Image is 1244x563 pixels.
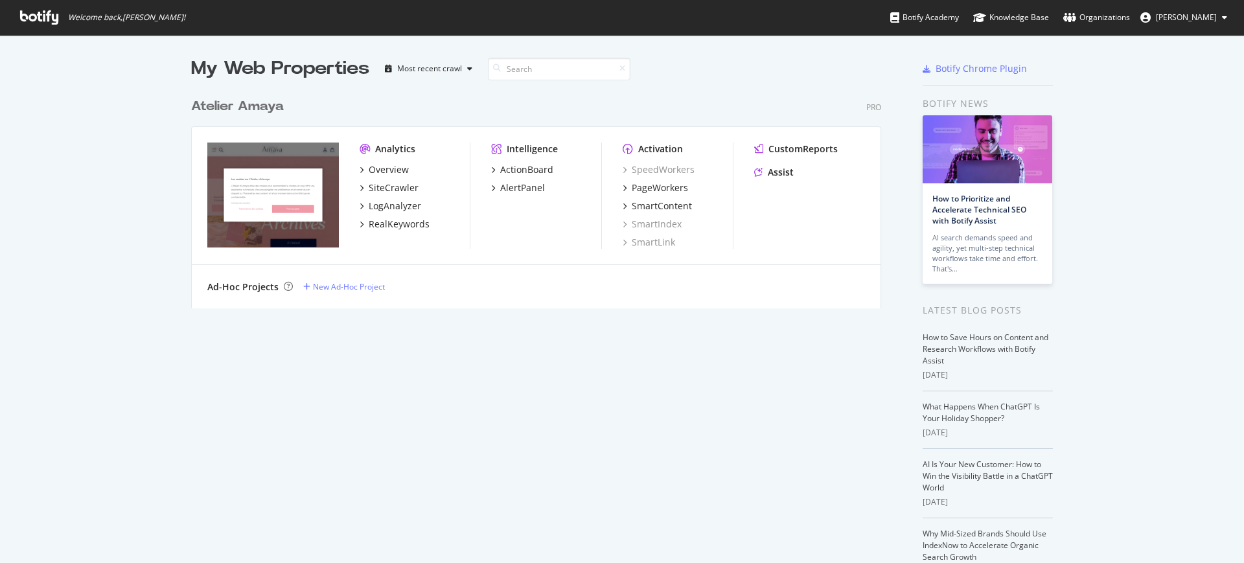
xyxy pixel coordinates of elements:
a: LogAnalyzer [360,200,421,213]
div: Ad-Hoc Projects [207,281,279,293]
div: My Web Properties [191,56,369,82]
button: Most recent crawl [380,58,478,79]
div: LogAnalyzer [369,200,421,213]
a: SmartLink [623,236,675,249]
a: How to Save Hours on Content and Research Workflows with Botify Assist [923,332,1048,366]
a: Botify Chrome Plugin [923,62,1027,75]
a: RealKeywords [360,218,430,231]
div: Assist [768,166,794,179]
a: SpeedWorkers [623,163,695,176]
a: SiteCrawler [360,181,419,194]
div: [DATE] [923,369,1053,381]
div: Botify news [923,97,1053,111]
input: Search [488,58,630,80]
div: ActionBoard [500,163,553,176]
div: [DATE] [923,427,1053,439]
a: Overview [360,163,409,176]
a: Atelier Amaya [191,97,289,116]
a: Assist [754,166,794,179]
div: Overview [369,163,409,176]
a: New Ad-Hoc Project [303,281,385,292]
a: AI Is Your New Customer: How to Win the Visibility Battle in a ChatGPT World [923,459,1053,493]
div: Pro [866,102,881,113]
a: How to Prioritize and Accelerate Technical SEO with Botify Assist [932,193,1026,226]
a: Why Mid-Sized Brands Should Use IndexNow to Accelerate Organic Search Growth [923,528,1046,562]
div: Analytics [375,143,415,155]
div: AlertPanel [500,181,545,194]
a: What Happens When ChatGPT Is Your Holiday Shopper? [923,401,1040,424]
a: ActionBoard [491,163,553,176]
div: PageWorkers [632,181,688,194]
a: SmartIndex [623,218,682,231]
div: [DATE] [923,496,1053,508]
div: SiteCrawler [369,181,419,194]
div: Activation [638,143,683,155]
div: Organizations [1063,11,1130,24]
img: How to Prioritize and Accelerate Technical SEO with Botify Assist [923,115,1052,183]
div: Knowledge Base [973,11,1049,24]
div: Botify Chrome Plugin [936,62,1027,75]
a: AlertPanel [491,181,545,194]
div: New Ad-Hoc Project [313,281,385,292]
div: RealKeywords [369,218,430,231]
div: Most recent crawl [397,65,462,73]
div: SmartContent [632,200,692,213]
div: Intelligence [507,143,558,155]
div: Atelier Amaya [191,97,284,116]
div: CustomReports [768,143,838,155]
div: Botify Academy [890,11,959,24]
div: AI search demands speed and agility, yet multi-step technical workflows take time and effort. Tha... [932,233,1042,274]
button: [PERSON_NAME] [1130,7,1238,28]
div: grid [191,82,892,308]
a: CustomReports [754,143,838,155]
a: SmartContent [623,200,692,213]
img: atelier-amaya.com [207,143,339,247]
div: Latest Blog Posts [923,303,1053,317]
a: PageWorkers [623,181,688,194]
span: Adèle Chevalier [1156,12,1217,23]
span: Welcome back, [PERSON_NAME] ! [68,12,185,23]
